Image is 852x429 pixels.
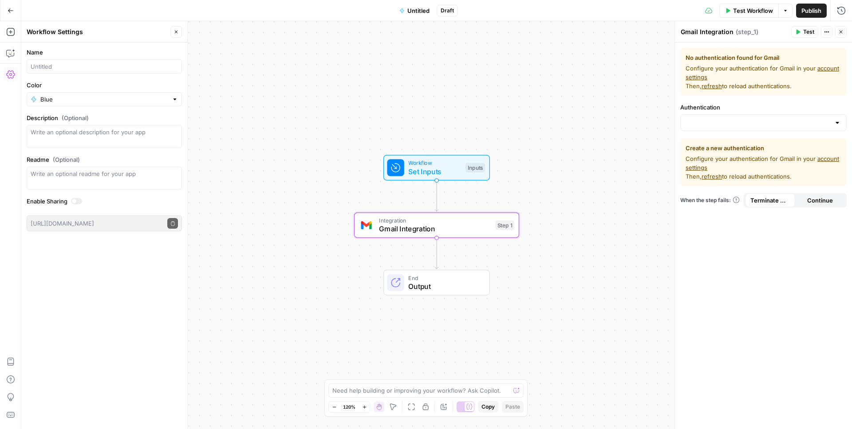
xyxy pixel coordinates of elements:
span: (Optional) [62,113,89,122]
button: Untitled [394,4,435,18]
div: EndOutput [354,270,519,296]
span: Publish [801,6,821,15]
span: Output [408,281,481,292]
label: Color [27,81,182,90]
span: Configure your authentication for Gmail in your Then, to reload authentications. [686,154,841,181]
span: Gmail Integration [379,223,491,234]
g: Edge from step_1 to end [435,238,438,269]
label: Description [27,113,182,122]
div: IntegrationGmail IntegrationStep 1 [354,212,519,238]
span: refresh [702,82,722,90]
span: Terminate Workflow [750,196,790,205]
span: Workflow [408,159,461,167]
button: Copy [478,401,498,413]
span: Configure your authentication for Gmail in your Then, to reload authentications. [686,64,841,90]
span: End [408,273,481,282]
span: Continue [807,196,833,205]
span: Create a new authentication [686,144,841,152]
div: Workflow Settings [27,27,168,36]
div: Step 1 [495,220,514,230]
span: ( step_1 ) [736,27,758,36]
button: Test Workflow [719,4,778,18]
span: Draft [441,7,454,15]
span: (Optional) [53,155,80,164]
span: Test [803,28,814,36]
span: Copy [481,403,495,411]
span: Untitled [407,6,430,15]
div: WorkflowSet InputsInputs [354,155,519,181]
span: Test Workflow [733,6,773,15]
span: 120% [343,403,355,410]
input: Blue [40,95,168,104]
span: refresh [702,173,722,180]
span: Paste [505,403,520,411]
div: Inputs [465,163,485,173]
label: Name [27,48,182,57]
span: No authentication found for Gmail [686,53,841,62]
label: Enable Sharing [27,197,182,206]
button: Continue [795,193,845,207]
span: Set Inputs [408,166,461,177]
label: Readme [27,155,182,164]
textarea: Gmail Integration [681,27,734,36]
g: Edge from start to step_1 [435,180,438,211]
span: Integration [379,216,491,225]
label: Authentication [680,103,847,112]
img: gmail%20(1).png [361,220,372,230]
a: When the step fails: [680,196,740,204]
button: Test [791,26,818,38]
button: Paste [502,401,524,413]
button: Publish [796,4,827,18]
input: Untitled [31,62,178,71]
